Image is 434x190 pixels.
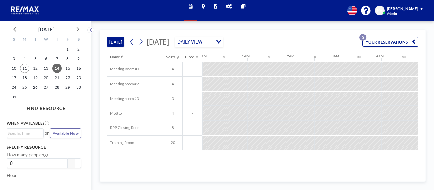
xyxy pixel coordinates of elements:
button: Available Now [50,128,81,138]
div: 1AM [242,54,250,58]
img: organization-logo [9,5,41,16]
span: - [183,96,202,101]
span: 8 [163,125,182,130]
span: RPP Closing Room [107,125,140,130]
span: Tuesday, August 12, 2025 [31,64,40,73]
div: 30 [313,55,316,59]
span: Wednesday, August 6, 2025 [41,54,51,64]
span: Saturday, August 16, 2025 [74,64,83,73]
div: 30 [357,55,361,59]
span: - [183,67,202,71]
div: Search for option [175,37,223,47]
div: 30 [402,55,406,59]
h4: FIND RESOURCE [7,103,86,111]
div: Search for option [7,129,43,138]
span: Meeting room #3 [107,96,139,101]
span: Friday, August 1, 2025 [63,45,73,54]
span: 4 [163,67,182,71]
div: S [73,36,84,45]
input: Search for option [204,38,212,46]
span: Sunday, August 17, 2025 [9,73,19,83]
button: - [68,158,75,168]
button: YOUR RESERVATIONS0 [362,37,418,47]
span: Saturday, August 2, 2025 [74,45,83,54]
p: 0 [359,34,366,41]
span: Wednesday, August 13, 2025 [41,64,51,73]
div: [DATE] [38,24,54,34]
span: DAILY VIEW [176,38,204,46]
span: Meeting Room #1 [107,67,140,71]
span: Saturday, August 30, 2025 [74,83,83,92]
span: Saturday, August 23, 2025 [74,73,83,83]
div: F [62,36,73,45]
span: - [183,140,202,145]
span: - [183,111,202,116]
div: Name [110,55,120,59]
span: [PERSON_NAME] [387,6,418,11]
span: Friday, August 22, 2025 [63,73,73,83]
label: Floor [7,173,17,178]
span: Monday, August 4, 2025 [20,54,29,64]
span: Tuesday, August 5, 2025 [31,54,40,64]
span: Admin [387,11,397,15]
button: [DATE] [107,37,125,47]
span: Thursday, August 14, 2025 [52,64,62,73]
span: Available Now [53,131,79,135]
span: Thursday, August 7, 2025 [52,54,62,64]
h3: Specify resource [7,145,81,150]
span: Wednesday, August 20, 2025 [41,73,51,83]
span: Meeting room #2 [107,82,139,86]
span: 4 [163,111,182,116]
span: Saturday, August 9, 2025 [74,54,83,64]
div: T [52,36,62,45]
label: How many people? [7,152,48,158]
div: M [19,36,30,45]
span: Sunday, August 3, 2025 [9,54,19,64]
span: 3 [163,96,182,101]
span: 20 [163,140,182,145]
span: Thursday, August 28, 2025 [52,83,62,92]
span: - [183,82,202,86]
span: KA [377,8,382,13]
span: Monday, August 18, 2025 [20,73,29,83]
div: W [41,36,52,45]
span: Tuesday, August 19, 2025 [31,73,40,83]
div: 4AM [376,54,384,58]
span: Monday, August 25, 2025 [20,83,29,92]
div: S [8,36,19,45]
div: 30 [223,55,226,59]
span: Friday, August 8, 2025 [63,54,73,64]
span: Thursday, August 21, 2025 [52,73,62,83]
div: 3AM [332,54,339,58]
span: Sunday, August 31, 2025 [9,92,19,102]
div: 30 [268,55,271,59]
input: Search for option [8,130,40,136]
span: Friday, August 15, 2025 [63,64,73,73]
span: [DATE] [147,38,169,46]
div: Floor [185,55,194,59]
span: Training Room [107,140,134,145]
span: 4 [163,82,182,86]
div: Seats [166,55,175,59]
span: - [183,125,202,130]
span: Wednesday, August 27, 2025 [41,83,51,92]
span: Sunday, August 10, 2025 [9,64,19,73]
button: + [75,158,81,168]
span: or [45,130,49,136]
span: Sunday, August 24, 2025 [9,83,19,92]
div: 2AM [287,54,294,58]
span: Monday, August 11, 2025 [20,64,29,73]
span: Mottto [107,111,122,116]
span: Friday, August 29, 2025 [63,83,73,92]
span: Tuesday, August 26, 2025 [31,83,40,92]
div: T [30,36,41,45]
